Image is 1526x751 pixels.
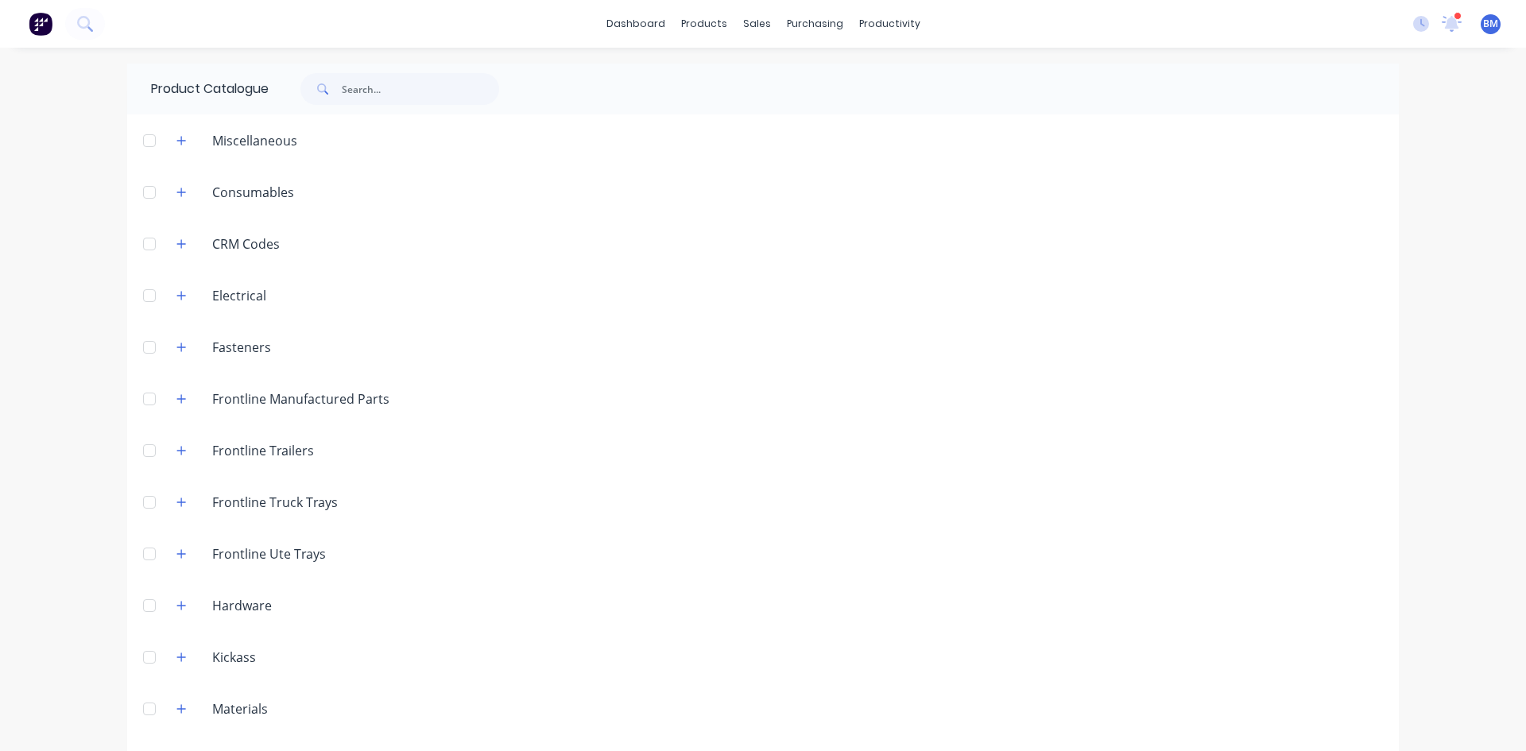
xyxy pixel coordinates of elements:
div: Electrical [199,286,279,305]
a: dashboard [598,12,673,36]
div: products [673,12,735,36]
input: Search... [342,73,499,105]
div: purchasing [779,12,851,36]
div: Consumables [199,183,307,202]
div: Kickass [199,648,269,667]
div: Materials [199,699,281,718]
div: Frontline Ute Trays [199,544,339,563]
div: Frontline Truck Trays [199,493,351,512]
img: Factory [29,12,52,36]
div: Product Catalogue [127,64,269,114]
div: Miscellaneous [199,131,310,150]
div: productivity [851,12,928,36]
span: BM [1483,17,1498,31]
div: sales [735,12,779,36]
div: Frontline Trailers [199,441,327,460]
div: CRM Codes [199,234,292,254]
div: Fasteners [199,338,284,357]
div: Hardware [199,596,285,615]
div: Frontline Manufactured Parts [199,389,402,408]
